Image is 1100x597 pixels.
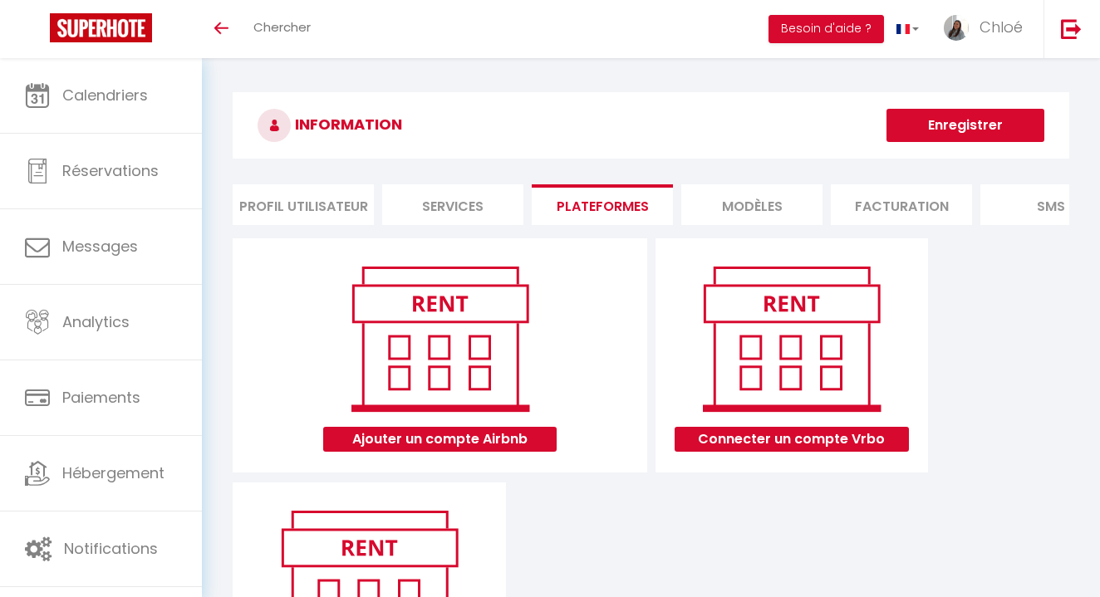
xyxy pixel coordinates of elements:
img: logout [1061,18,1082,39]
img: Super Booking [50,13,152,42]
li: MODÈLES [681,184,823,225]
button: Enregistrer [886,109,1044,142]
span: Messages [62,236,138,257]
img: rent.png [685,259,897,418]
li: Services [382,184,523,225]
li: Profil Utilisateur [233,184,374,225]
img: rent.png [334,259,546,418]
span: Paiements [62,387,140,408]
h3: INFORMATION [233,92,1069,159]
button: Ajouter un compte Airbnb [323,427,557,452]
button: Besoin d'aide ? [769,15,884,43]
span: Chercher [253,18,311,36]
span: Analytics [62,311,130,332]
span: Calendriers [62,85,148,105]
li: Plateformes [532,184,673,225]
span: Notifications [64,538,158,559]
img: ... [944,15,969,41]
span: Chloé [980,17,1023,37]
button: Connecter un compte Vrbo [675,427,908,452]
span: Hébergement [62,462,165,483]
li: Facturation [831,184,972,225]
span: Réservations [62,160,159,181]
